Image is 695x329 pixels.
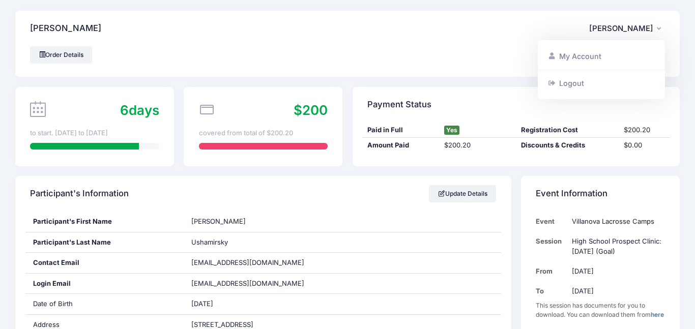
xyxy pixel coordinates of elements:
[25,232,184,253] div: Participant's Last Name
[362,140,439,151] div: Amount Paid
[429,185,497,202] a: Update Details
[651,311,664,318] a: here
[30,128,159,138] div: to start. [DATE] to [DATE]
[536,212,567,231] td: Event
[536,261,567,281] td: From
[589,24,653,33] span: [PERSON_NAME]
[536,281,567,301] td: To
[120,100,159,120] div: days
[536,301,664,319] div: This session has documents for you to download. You can download them from
[25,253,184,273] div: Contact Email
[191,320,253,328] span: [STREET_ADDRESS]
[567,281,665,301] td: [DATE]
[619,125,670,135] div: $200.20
[199,128,328,138] div: covered from total of $200.20
[567,261,665,281] td: [DATE]
[543,73,660,93] a: Logout
[191,217,246,225] span: [PERSON_NAME]
[439,140,516,151] div: $200.20
[516,140,618,151] div: Discounts & Credits
[619,140,670,151] div: $0.00
[294,102,328,118] span: $200
[120,102,129,118] span: 6
[30,46,92,64] a: Order Details
[367,90,431,119] h4: Payment Status
[30,180,129,208] h4: Participant's Information
[536,231,567,261] td: Session
[516,125,618,135] div: Registration Cost
[191,279,318,289] span: [EMAIL_ADDRESS][DOMAIN_NAME]
[362,125,439,135] div: Paid in Full
[25,274,184,294] div: Login Email
[567,231,665,261] td: High School Prospect Clinic: [DATE] (Goal)
[191,238,228,246] span: Ushamirsky
[30,14,101,43] h4: [PERSON_NAME]
[536,180,607,208] h4: Event Information
[25,294,184,314] div: Date of Birth
[543,47,660,66] a: My Account
[191,258,304,266] span: [EMAIL_ADDRESS][DOMAIN_NAME]
[567,212,665,231] td: Villanova Lacrosse Camps
[191,300,213,308] span: [DATE]
[589,17,665,40] button: [PERSON_NAME]
[444,126,459,135] span: Yes
[25,212,184,232] div: Participant's First Name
